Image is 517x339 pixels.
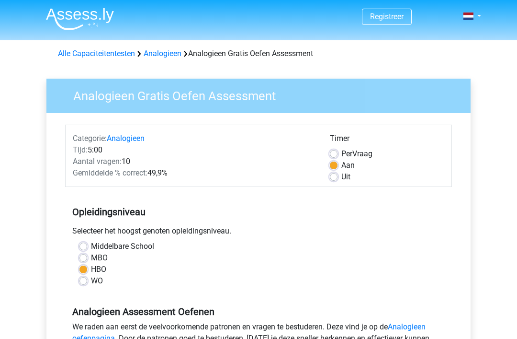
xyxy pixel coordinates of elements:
[65,225,452,241] div: Selecteer het hoogst genoten opleidingsniveau.
[91,275,103,287] label: WO
[54,48,463,59] div: Analogieen Gratis Oefen Assessment
[66,167,323,179] div: 49,9%
[66,144,323,156] div: 5:00
[91,264,106,275] label: HBO
[91,252,108,264] label: MBO
[73,168,147,177] span: Gemiddelde % correct:
[73,157,122,166] span: Aantal vragen:
[341,171,350,183] label: Uit
[341,149,352,158] span: Per
[72,306,445,317] h5: Analogieen Assessment Oefenen
[72,202,445,222] h5: Opleidingsniveau
[66,156,323,167] div: 10
[370,12,404,21] a: Registreer
[73,134,107,143] span: Categorie:
[341,148,372,160] label: Vraag
[341,160,355,171] label: Aan
[62,85,463,104] h3: Analogieen Gratis Oefen Assessment
[46,8,114,30] img: Assessly
[330,133,444,148] div: Timer
[58,49,135,58] a: Alle Capaciteitentesten
[144,49,181,58] a: Analogieen
[107,134,145,143] a: Analogieen
[91,241,154,252] label: Middelbare School
[73,145,88,154] span: Tijd:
